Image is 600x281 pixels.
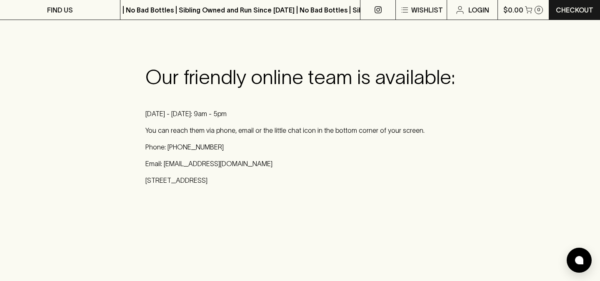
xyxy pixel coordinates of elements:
p: [STREET_ADDRESS] [145,175,455,185]
h3: Our friendly online team is available: [145,65,455,89]
p: You can reach them via phone, email or the little chat icon in the bottom corner of your screen. [145,125,455,135]
p: $0.00 [503,5,523,15]
img: bubble-icon [575,256,583,264]
p: Phone: [PHONE_NUMBER] [145,142,455,152]
p: 0 [537,7,540,12]
p: Login [468,5,489,15]
p: Checkout [556,5,593,15]
p: FIND US [47,5,73,15]
p: Wishlist [411,5,443,15]
p: [DATE] - [DATE]: 9am - 5pm [145,109,455,119]
p: Email: [EMAIL_ADDRESS][DOMAIN_NAME] [145,159,455,169]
